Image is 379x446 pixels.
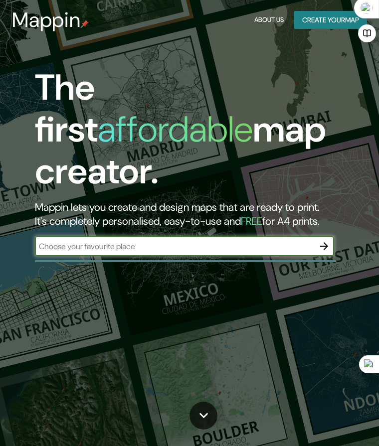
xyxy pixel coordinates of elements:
img: mappin-pin [81,20,89,28]
button: About Us [252,11,286,29]
h3: Mappin [12,8,81,32]
h5: FREE [241,214,262,228]
h2: Mappin lets you create and design maps that are ready to print. It's completely personalised, eas... [35,200,338,228]
button: Create yourmap [294,11,367,29]
input: Choose your favourite place [35,241,314,252]
h1: affordable [98,106,253,152]
h1: The first map creator. [35,67,338,200]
